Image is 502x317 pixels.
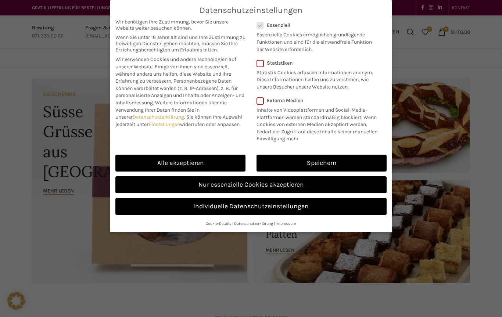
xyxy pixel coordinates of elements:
[257,28,377,53] p: Essenzielle Cookies ermöglichen grundlegende Funktionen und sind für die einwandfreie Funktion de...
[234,221,273,226] a: Datenschutzerklärung
[115,176,387,193] a: Nur essenzielle Cookies akzeptieren
[115,100,227,120] span: Weitere Informationen über die Verwendung Ihrer Daten finden Sie in unserer .
[115,34,245,53] span: Wenn Sie unter 16 Jahre alt sind und Ihre Zustimmung zu freiwilligen Diensten geben möchten, müss...
[257,66,377,91] p: Statistik Cookies erfassen Informationen anonym. Diese Informationen helfen uns zu verstehen, wie...
[206,221,232,226] a: Cookie-Details
[257,60,377,66] label: Statistiken
[115,78,244,106] span: Personenbezogene Daten können verarbeitet werden (z. B. IP-Adressen), z. B. für personalisierte A...
[200,6,302,15] span: Datenschutzeinstellungen
[257,97,382,104] label: Externe Medien
[148,121,180,127] a: Einstellungen
[257,155,387,172] a: Speichern
[276,221,296,226] a: Impressum
[115,198,387,215] a: Individuelle Datenschutzeinstellungen
[257,22,377,28] label: Essenziell
[257,104,382,143] p: Inhalte von Videoplattformen und Social-Media-Plattformen werden standardmäßig blockiert. Wenn Co...
[115,114,242,127] span: Sie können Ihre Auswahl jederzeit unter widerrufen oder anpassen.
[115,155,245,172] a: Alle akzeptieren
[115,19,245,31] span: Wir benötigen Ihre Zustimmung, bevor Sie unsere Website weiter besuchen können.
[115,56,236,84] span: Wir verwenden Cookies und andere Technologien auf unserer Website. Einige von ihnen sind essenzie...
[133,114,184,120] a: Datenschutzerklärung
